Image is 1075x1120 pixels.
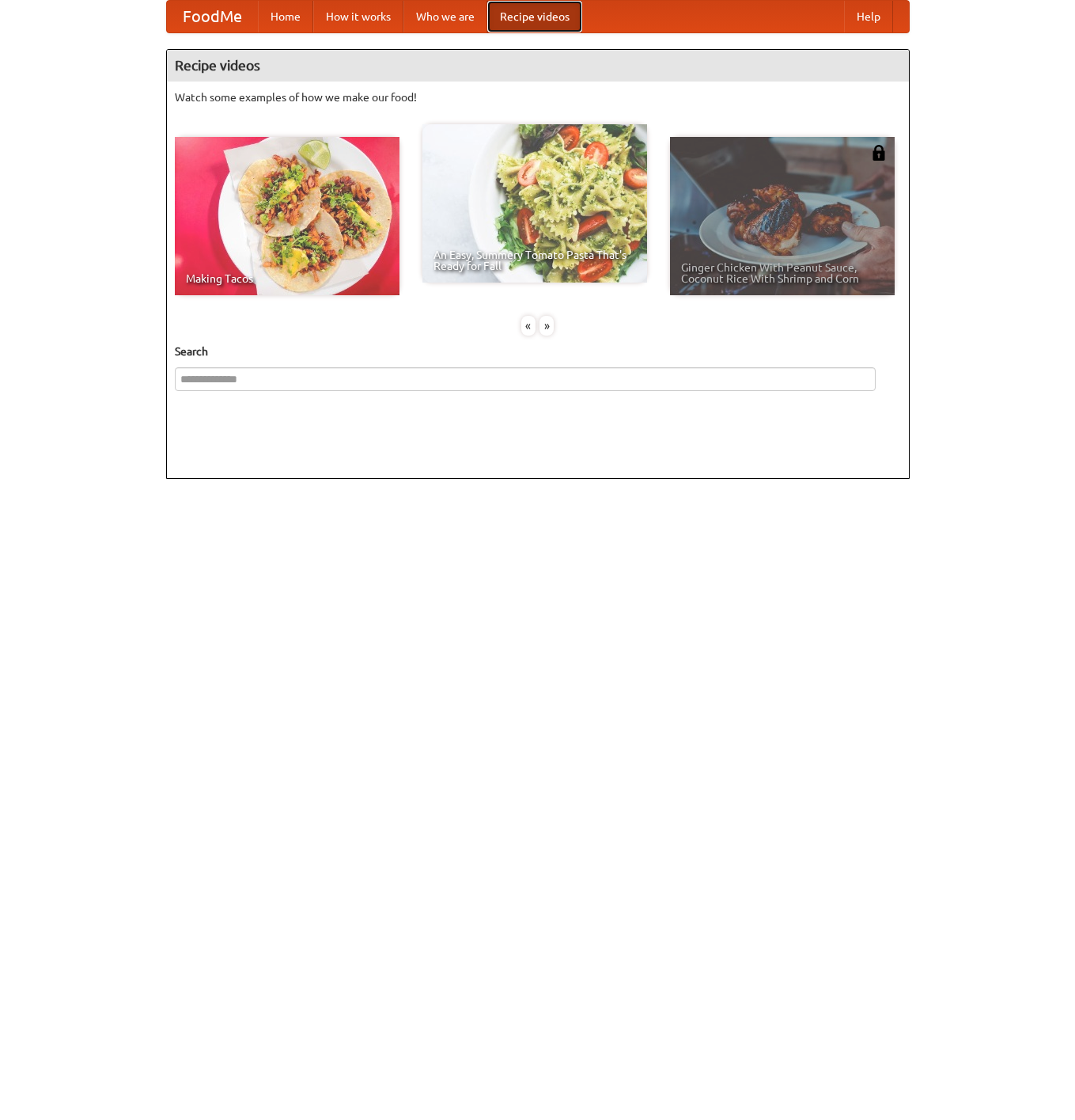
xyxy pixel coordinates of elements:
a: An Easy, Summery Tomato Pasta That's Ready for Fall [422,124,647,283]
span: An Easy, Summery Tomato Pasta That's Ready for Fall [433,249,636,271]
a: FoodMe [167,1,258,32]
a: How it works [313,1,403,32]
p: Watch some examples of how we make our food! [175,89,901,105]
div: « [521,316,536,336]
img: 483408.png [871,145,887,161]
h4: Recipe videos [167,50,909,82]
h5: Search [175,344,901,359]
a: Making Tacos [175,137,399,295]
span: Making Tacos [186,273,388,284]
div: » [539,316,554,336]
a: Who we are [403,1,487,32]
a: Help [844,1,893,32]
a: Home [258,1,313,32]
a: Recipe videos [487,1,582,32]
